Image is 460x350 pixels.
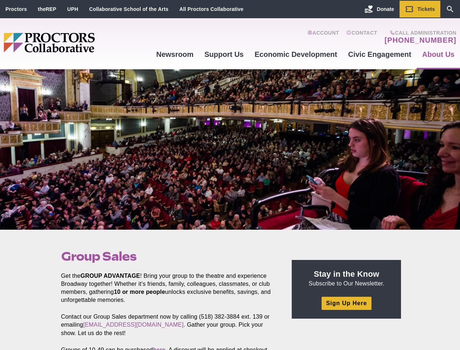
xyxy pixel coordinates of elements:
[67,6,78,12] a: UPH
[417,6,435,12] span: Tickets
[314,269,380,279] strong: Stay in the Know
[346,30,377,44] a: Contact
[61,313,275,337] p: Contact our Group Sales department now by calling (518) 382-3884 ext. 139 or emailing . Gather yo...
[322,297,371,310] a: Sign Up Here
[199,44,249,64] a: Support Us
[417,44,460,64] a: About Us
[385,36,456,44] a: [PHONE_NUMBER]
[343,44,417,64] a: Civic Engagement
[300,269,392,288] p: Subscribe to Our Newsletter.
[38,6,56,12] a: theREP
[114,289,165,295] strong: 10 or more people
[83,322,184,328] a: [EMAIL_ADDRESS][DOMAIN_NAME]
[5,6,27,12] a: Proctors
[400,1,440,17] a: Tickets
[179,6,243,12] a: All Proctors Collaborative
[61,249,275,263] h1: Group Sales
[377,6,394,12] span: Donate
[80,273,140,279] strong: GROUP ADVANTAGE
[4,33,151,52] img: Proctors logo
[440,1,460,17] a: Search
[382,30,456,36] span: Call Administration
[307,30,339,44] a: Account
[89,6,169,12] a: Collaborative School of the Arts
[359,1,400,17] a: Donate
[151,44,199,64] a: Newsroom
[249,44,343,64] a: Economic Development
[61,272,275,304] p: Get the ! Bring your group to the theatre and experience Broadway together! Whether it’s friends,...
